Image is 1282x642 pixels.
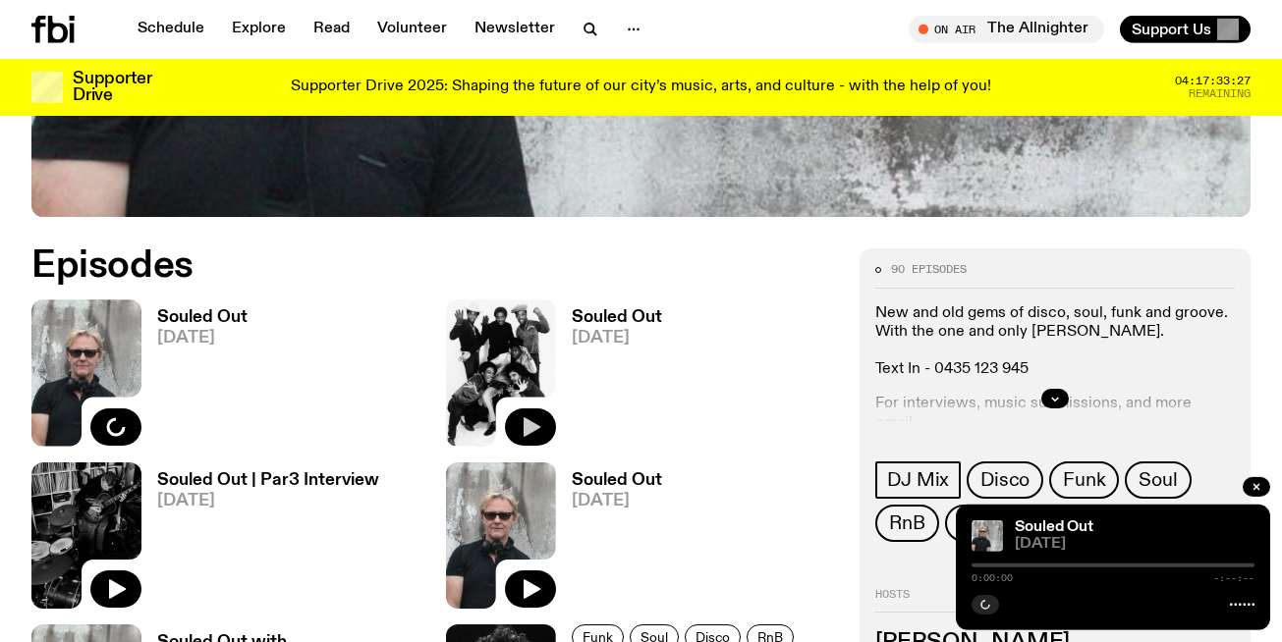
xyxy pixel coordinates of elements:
span: [DATE] [157,493,379,509]
span: 90 episodes [891,264,967,275]
h2: Hosts [875,589,1235,613]
a: DJ Mix [875,461,961,499]
a: Souled Out[DATE] [556,309,662,446]
h3: Souled Out [572,472,662,489]
span: DJ Mix [887,469,949,491]
span: [DATE] [1015,537,1254,552]
a: Explore [220,16,298,43]
h2: Episodes [31,248,836,284]
span: -:--:-- [1213,573,1254,583]
img: Stephen looks directly at the camera, wearing a black tee, black sunglasses and headphones around... [972,520,1003,552]
h3: Souled Out | Par3 Interview [157,472,379,489]
a: Souled Out[DATE] [141,309,248,446]
a: Souled Out [1015,519,1093,535]
a: Read [302,16,362,43]
a: House [945,505,1029,542]
span: 0:00:00 [972,573,1013,583]
img: Stephen looks directly at the camera, wearing a black tee, black sunglasses and headphones around... [446,462,556,609]
a: Newsletter [463,16,567,43]
span: Remaining [1189,88,1251,99]
span: Soul [1139,469,1177,491]
a: Funk [1049,461,1119,499]
span: RnB [889,512,924,534]
a: Souled Out[DATE] [556,472,662,609]
span: Funk [1063,469,1105,491]
button: Support Us [1120,16,1251,43]
a: Souled Out | Par3 Interview[DATE] [141,472,379,609]
a: Volunteer [365,16,459,43]
span: 04:17:33:27 [1175,76,1251,86]
span: [DATE] [572,493,662,509]
a: Schedule [126,16,216,43]
h3: Supporter Drive [73,71,151,104]
span: Disco [980,469,1030,491]
span: [DATE] [157,330,248,347]
h3: Souled Out [157,309,248,326]
a: RnB [875,505,938,542]
button: On AirThe Allnighter [909,16,1104,43]
h3: Souled Out [572,309,662,326]
a: Soul [1125,461,1191,499]
p: New and old gems of disco, soul, funk and groove. With the one and only [PERSON_NAME]. Text In - ... [875,304,1235,380]
span: [DATE] [572,330,662,347]
span: Support Us [1132,21,1211,38]
p: Supporter Drive 2025: Shaping the future of our city’s music, arts, and culture - with the help o... [291,79,991,96]
a: Disco [967,461,1043,499]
